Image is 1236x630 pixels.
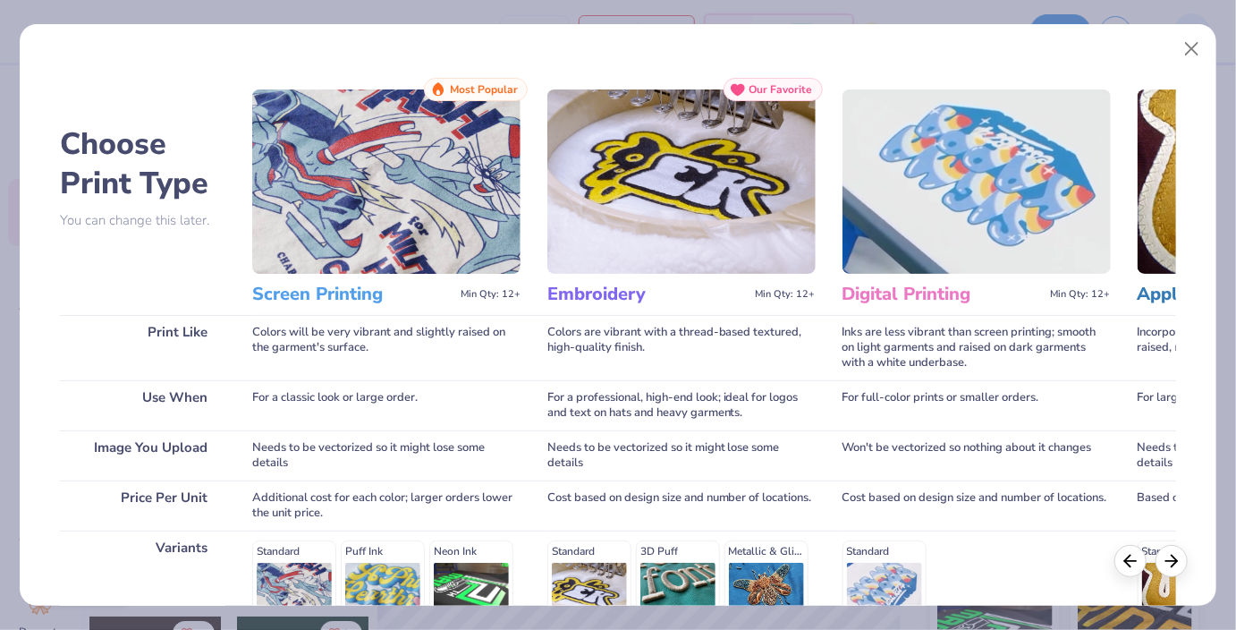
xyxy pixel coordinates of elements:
[547,315,816,380] div: Colors are vibrant with a thread-based textured, high-quality finish.
[749,83,813,96] span: Our Favorite
[842,481,1111,531] div: Cost based on design size and number of locations.
[1175,32,1209,66] button: Close
[252,430,521,481] div: Needs to be vectorized so it might lose some details
[60,213,225,228] p: You can change this later.
[461,288,521,301] span: Min Qty: 12+
[547,380,816,430] div: For a professional, high-end look; ideal for logos and text on hats and heavy garments.
[547,89,816,274] img: Embroidery
[1051,288,1111,301] span: Min Qty: 12+
[547,283,749,306] h3: Embroidery
[450,83,518,96] span: Most Popular
[60,481,225,531] div: Price Per Unit
[252,315,521,380] div: Colors will be very vibrant and slightly raised on the garment's surface.
[60,430,225,481] div: Image You Upload
[252,89,521,274] img: Screen Printing
[842,89,1111,274] img: Digital Printing
[60,380,225,430] div: Use When
[60,315,225,380] div: Print Like
[252,481,521,531] div: Additional cost for each color; larger orders lower the unit price.
[60,124,225,203] h2: Choose Print Type
[842,430,1111,481] div: Won't be vectorized so nothing about it changes
[252,380,521,430] div: For a classic look or large order.
[547,481,816,531] div: Cost based on design size and number of locations.
[842,283,1044,306] h3: Digital Printing
[842,315,1111,380] div: Inks are less vibrant than screen printing; smooth on light garments and raised on dark garments ...
[842,380,1111,430] div: For full-color prints or smaller orders.
[252,283,453,306] h3: Screen Printing
[756,288,816,301] span: Min Qty: 12+
[547,430,816,481] div: Needs to be vectorized so it might lose some details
